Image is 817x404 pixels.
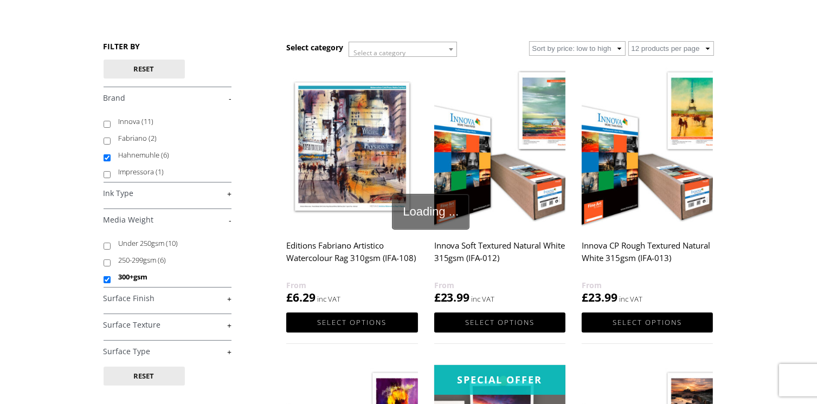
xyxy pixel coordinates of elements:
[162,150,170,160] span: (6)
[286,312,417,333] a: Select options for “Editions Fabriano Artistico Watercolour Rag 310gsm (IFA-108)”
[286,290,293,305] span: £
[149,133,157,143] span: (2)
[119,113,221,130] label: Innova
[582,312,713,333] a: Select options for “Innova CP Rough Textured Natural White 315gsm (IFA-013)”
[529,41,626,56] select: Shop order
[166,238,178,248] span: (10)
[286,42,343,53] h3: Select category
[104,347,231,357] a: +
[392,194,469,230] div: Loading ...
[104,87,231,108] h4: Brand
[104,208,231,230] h4: Media Weight
[286,290,316,305] bdi: 6.29
[582,236,713,279] h2: Innova CP Rough Textured Natural White 315gsm (IFA-013)
[104,340,231,362] h4: Surface Type
[286,64,417,229] img: Editions Fabriano Artistico Watercolour Rag 310gsm (IFA-108)
[119,269,221,285] label: 300+gsm
[582,64,713,305] a: Innova CP Rough Textured Natural White 315gsm (IFA-013) £23.99
[104,60,185,79] button: Reset
[104,287,231,309] h4: Surface Finish
[353,48,406,57] span: Select a category
[434,365,565,395] div: Special Offer
[104,182,231,204] h4: Ink Type
[582,290,617,305] bdi: 23.99
[434,236,565,279] h2: Innova Soft Textured Natural White 315gsm (IFA-012)
[104,93,231,103] a: -
[119,130,221,147] label: Fabriano
[434,290,470,305] bdi: 23.99
[104,367,185,386] button: Reset
[434,64,565,305] a: Innova Soft Textured Natural White 315gsm (IFA-012) £23.99
[119,252,221,269] label: 250-299gsm
[158,255,166,265] span: (6)
[434,64,565,229] img: Innova Soft Textured Natural White 315gsm (IFA-012)
[582,290,588,305] span: £
[104,41,231,51] h3: FILTER BY
[104,320,231,330] a: +
[119,235,221,252] label: Under 250gsm
[104,188,231,199] a: +
[104,215,231,225] a: -
[434,312,565,333] a: Select options for “Innova Soft Textured Natural White 315gsm (IFA-012)”
[104,294,231,304] a: +
[582,64,713,229] img: Innova CP Rough Textured Natural White 315gsm (IFA-013)
[142,116,154,126] span: (11)
[434,290,441,305] span: £
[286,64,417,305] a: Editions Fabriano Artistico Watercolour Rag 310gsm (IFA-108) £6.29
[119,164,221,180] label: Impressora
[156,167,164,177] span: (1)
[286,236,417,279] h2: Editions Fabriano Artistico Watercolour Rag 310gsm (IFA-108)
[119,147,221,164] label: Hahnemuhle
[104,314,231,335] h4: Surface Texture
